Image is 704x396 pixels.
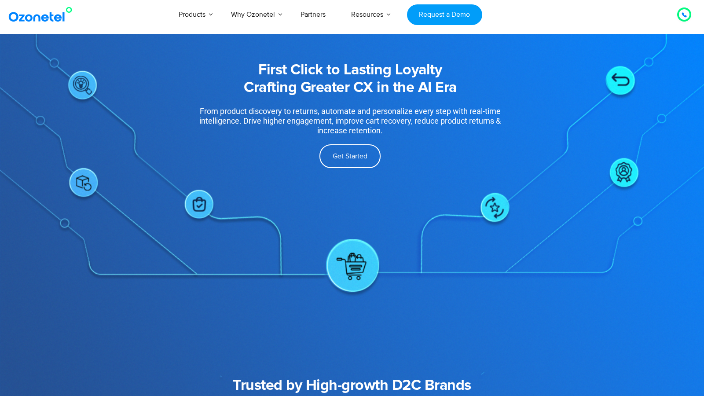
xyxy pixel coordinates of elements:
[167,62,533,97] h2: First Click to Lasting Loyalty Crafting Greater CX in the AI Era
[333,153,367,160] span: Get Started
[407,4,482,25] a: Request a Demo
[189,106,511,136] div: From product discovery to returns, automate and personalize every step with real-time intelligenc...
[90,377,614,395] h2: Trusted by High-growth D2C Brands
[319,144,381,168] a: Get Started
